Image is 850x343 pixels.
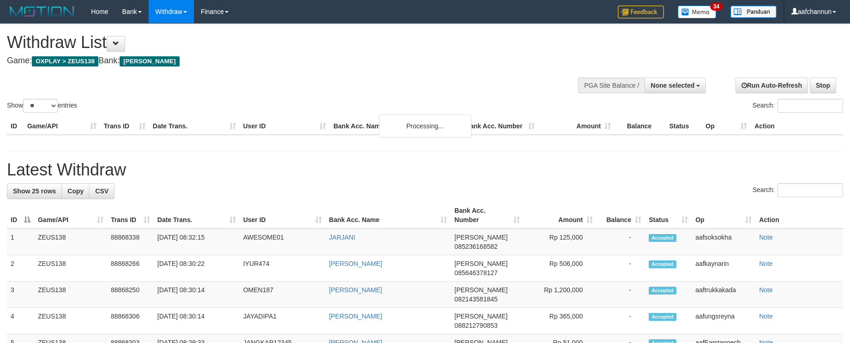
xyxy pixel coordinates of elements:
span: Accepted [649,287,676,295]
th: User ID [240,118,330,135]
span: Copy 085236168582 to clipboard [454,243,497,250]
span: [PERSON_NAME] [454,286,507,294]
td: JAYADIPA1 [240,308,326,334]
td: 88868338 [107,229,154,255]
th: Amount: activate to sort column ascending [524,202,597,229]
td: - [597,308,645,334]
td: Rp 1,200,000 [524,282,597,308]
select: Showentries [23,99,58,113]
th: Date Trans.: activate to sort column ascending [154,202,240,229]
td: 3 [7,282,34,308]
th: Balance [615,118,665,135]
td: [DATE] 08:32:15 [154,229,240,255]
td: 88868266 [107,255,154,282]
label: Search: [753,183,843,197]
td: 88868250 [107,282,154,308]
th: Status: activate to sort column ascending [645,202,692,229]
td: - [597,255,645,282]
th: Game/API [24,118,100,135]
input: Search: [778,99,843,113]
td: aafkaynarin [692,255,755,282]
td: - [597,282,645,308]
th: Trans ID [100,118,149,135]
span: OXPLAY > ZEUS138 [32,56,98,66]
span: [PERSON_NAME] [120,56,179,66]
td: aafungsreyna [692,308,755,334]
span: 34 [710,2,723,11]
th: Op: activate to sort column ascending [692,202,755,229]
a: CSV [89,183,115,199]
label: Search: [753,99,843,113]
td: aafsoksokha [692,229,755,255]
a: [PERSON_NAME] [329,286,382,294]
img: panduan.png [730,6,777,18]
td: aaftrukkakada [692,282,755,308]
td: OMEN187 [240,282,326,308]
img: MOTION_logo.png [7,5,77,18]
span: [PERSON_NAME] [454,260,507,267]
td: IYUR474 [240,255,326,282]
span: CSV [95,187,109,195]
td: ZEUS138 [34,282,107,308]
th: Game/API: activate to sort column ascending [34,202,107,229]
th: User ID: activate to sort column ascending [240,202,326,229]
a: JARJANI [329,234,356,241]
span: [PERSON_NAME] [454,234,507,241]
th: Bank Acc. Number [462,118,538,135]
th: ID [7,118,24,135]
label: Show entries [7,99,77,113]
th: Trans ID: activate to sort column ascending [107,202,154,229]
span: [PERSON_NAME] [454,313,507,320]
th: Action [751,118,843,135]
span: Show 25 rows [13,187,56,195]
span: Copy 088212790853 to clipboard [454,322,497,329]
h4: Game: Bank: [7,56,557,66]
span: Copy 082143581845 to clipboard [454,295,497,303]
input: Search: [778,183,843,197]
a: Stop [810,78,836,93]
th: Bank Acc. Number: activate to sort column ascending [451,202,524,229]
th: Action [755,202,843,229]
span: Accepted [649,313,676,321]
th: ID: activate to sort column descending [7,202,34,229]
span: Copy 085646378127 to clipboard [454,269,497,277]
td: [DATE] 08:30:14 [154,308,240,334]
img: Feedback.jpg [618,6,664,18]
img: Button%20Memo.svg [678,6,717,18]
td: ZEUS138 [34,229,107,255]
span: Accepted [649,234,676,242]
td: [DATE] 08:30:22 [154,255,240,282]
th: Op [702,118,751,135]
h1: Withdraw List [7,33,557,52]
td: Rp 125,000 [524,229,597,255]
td: - [597,229,645,255]
a: Copy [61,183,90,199]
th: Status [665,118,702,135]
td: Rp 365,000 [524,308,597,334]
td: AWESOME01 [240,229,326,255]
a: Run Auto-Refresh [735,78,808,93]
div: Processing... [379,114,471,138]
th: Balance: activate to sort column ascending [597,202,645,229]
span: Copy [67,187,84,195]
a: [PERSON_NAME] [329,260,382,267]
a: Show 25 rows [7,183,62,199]
a: Note [759,234,773,241]
h1: Latest Withdraw [7,161,843,179]
a: Note [759,260,773,267]
a: Note [759,286,773,294]
a: Note [759,313,773,320]
td: Rp 506,000 [524,255,597,282]
td: 4 [7,308,34,334]
a: [PERSON_NAME] [329,313,382,320]
button: None selected [645,78,706,93]
td: ZEUS138 [34,308,107,334]
td: [DATE] 08:30:14 [154,282,240,308]
span: None selected [651,82,694,89]
td: 88868306 [107,308,154,334]
th: Bank Acc. Name: activate to sort column ascending [326,202,451,229]
th: Bank Acc. Name [330,118,462,135]
td: 1 [7,229,34,255]
th: Amount [538,118,615,135]
span: Accepted [649,260,676,268]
